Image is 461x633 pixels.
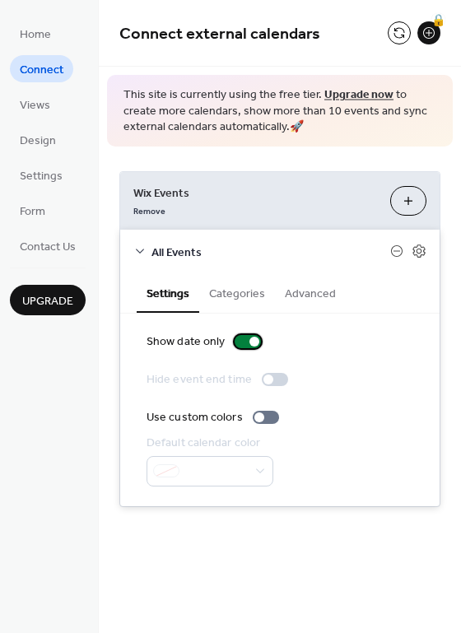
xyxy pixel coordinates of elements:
a: Connect [10,55,73,82]
a: Design [10,126,66,153]
span: Contact Us [20,239,76,256]
span: Home [20,26,51,44]
span: Views [20,97,50,114]
a: Form [10,197,55,224]
span: Upgrade [22,293,73,310]
button: Categories [199,273,275,311]
a: Upgrade now [324,84,393,106]
div: Default calendar color [147,435,270,452]
div: Use custom colors [147,409,243,426]
span: Remove [133,205,165,216]
span: All Events [151,244,390,261]
div: Hide event end time [147,371,252,389]
a: Contact Us [10,232,86,259]
span: Design [20,133,56,150]
a: Home [10,20,61,47]
span: Form [20,203,45,221]
div: Show date only [147,333,225,351]
a: Views [10,91,60,118]
span: Connect [20,62,63,79]
span: Connect external calendars [119,18,320,50]
span: Settings [20,168,63,185]
span: This site is currently using the free tier. to create more calendars, show more than 10 events an... [123,87,436,136]
button: Upgrade [10,285,86,315]
button: Settings [137,273,199,313]
button: Advanced [275,273,346,311]
a: Settings [10,161,72,189]
span: Wix Events [133,184,377,202]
